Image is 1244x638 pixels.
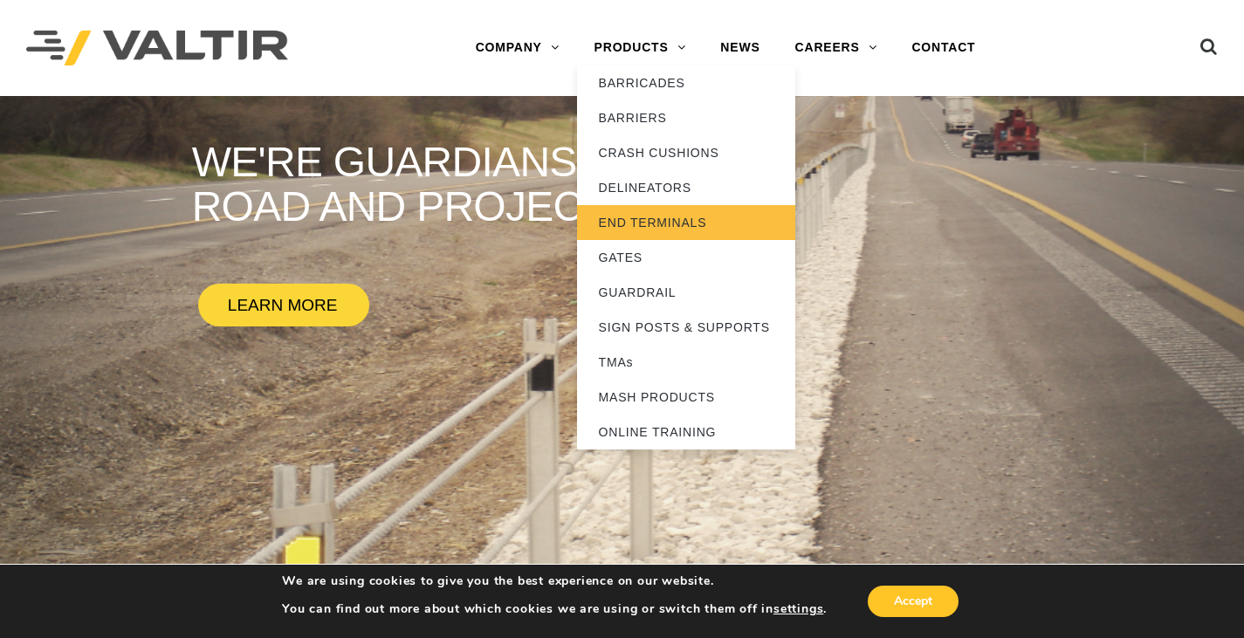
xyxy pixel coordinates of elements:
[282,573,827,589] p: We are using cookies to give you the best experience on our website.
[868,586,959,617] button: Accept
[577,310,795,345] a: SIGN POSTS & SUPPORTS
[192,140,771,245] rs-layer: WE'RE guardians of the road and project.
[577,135,795,170] a: CRASH CUSHIONS
[577,100,795,135] a: BARRIERS
[894,31,993,65] a: CONTACT
[577,65,795,100] a: BARRICADES
[577,205,795,240] a: END TERMINALS
[703,31,777,65] a: NEWS
[458,31,577,65] a: COMPANY
[577,240,795,275] a: GATES
[778,31,895,65] a: CAREERS
[577,31,704,65] a: PRODUCTS
[577,345,795,380] a: TMAs
[577,275,795,310] a: GUARDRAIL
[577,380,795,415] a: MASH PRODUCTS
[577,170,795,205] a: DELINEATORS
[26,31,288,66] img: Valtir
[198,284,369,326] a: LEARN MORE
[577,415,795,449] a: ONLINE TRAINING
[282,601,827,617] p: You can find out more about which cookies we are using or switch them off in .
[773,601,823,617] button: settings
